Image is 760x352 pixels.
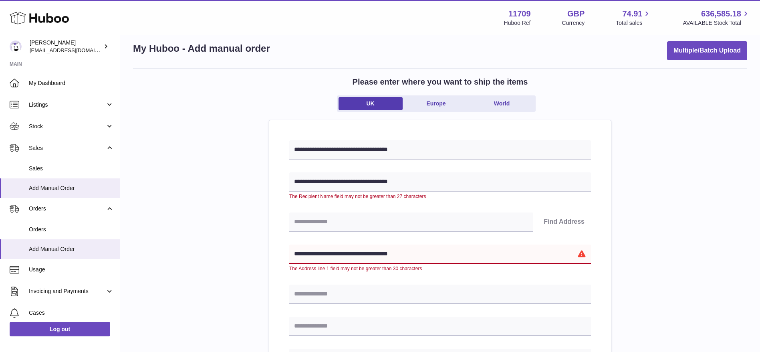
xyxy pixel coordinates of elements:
span: Sales [29,165,114,172]
span: Listings [29,101,105,109]
a: UK [339,97,403,110]
span: Orders [29,226,114,233]
div: Currency [562,19,585,27]
span: Add Manual Order [29,245,114,253]
a: Log out [10,322,110,336]
span: Cases [29,309,114,317]
span: Stock [29,123,105,130]
span: Invoicing and Payments [29,287,105,295]
button: Multiple/Batch Upload [667,41,747,60]
span: Total sales [616,19,651,27]
span: Usage [29,266,114,273]
div: Huboo Ref [504,19,531,27]
div: The Address line 1 field may not be greater than 30 characters [289,265,591,272]
strong: 11709 [508,8,531,19]
a: World [470,97,534,110]
a: Europe [404,97,468,110]
span: Add Manual Order [29,184,114,192]
a: 74.91 Total sales [616,8,651,27]
span: My Dashboard [29,79,114,87]
span: 636,585.18 [701,8,741,19]
span: Sales [29,144,105,152]
h1: My Huboo - Add manual order [133,42,270,55]
span: Orders [29,205,105,212]
span: 74.91 [622,8,642,19]
span: [EMAIL_ADDRESS][DOMAIN_NAME] [30,47,118,53]
h2: Please enter where you want to ship the items [353,77,528,87]
strong: GBP [567,8,585,19]
div: [PERSON_NAME] [30,39,102,54]
a: 636,585.18 AVAILABLE Stock Total [683,8,750,27]
span: AVAILABLE Stock Total [683,19,750,27]
img: internalAdmin-11709@internal.huboo.com [10,40,22,53]
div: The Recipient Name field may not be greater than 27 characters [289,193,591,200]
